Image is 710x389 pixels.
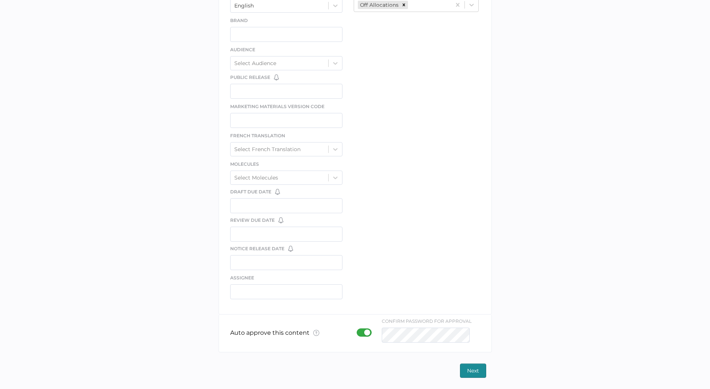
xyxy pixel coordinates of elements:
[230,189,271,195] span: Draft Due Date
[278,217,283,223] img: bell-default.8986a8bf.svg
[230,161,259,167] span: Molecules
[288,246,293,252] img: bell-default.8986a8bf.svg
[230,275,254,281] span: Assignee
[358,1,400,9] div: Off Allocations
[234,60,276,67] div: Select Audience
[230,47,255,52] span: Audience
[274,74,279,80] img: bell-default.8986a8bf.svg
[230,217,275,224] span: Review Due Date
[230,104,324,109] span: Marketing Materials Version Code
[234,2,254,9] div: English
[313,330,319,336] img: tooltip-default.0a89c667.svg
[275,189,280,195] img: bell-default.8986a8bf.svg
[230,18,248,23] span: Brand
[234,146,301,153] div: Select French Translation
[467,364,479,377] span: Next
[230,74,270,81] span: Public Release
[230,133,285,138] span: French Translation
[382,318,472,324] div: confirm password for approval
[234,174,278,181] div: Select Molecules
[460,364,486,378] button: Next
[230,329,319,338] p: Auto approve this content
[230,245,284,252] span: Notice Release Date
